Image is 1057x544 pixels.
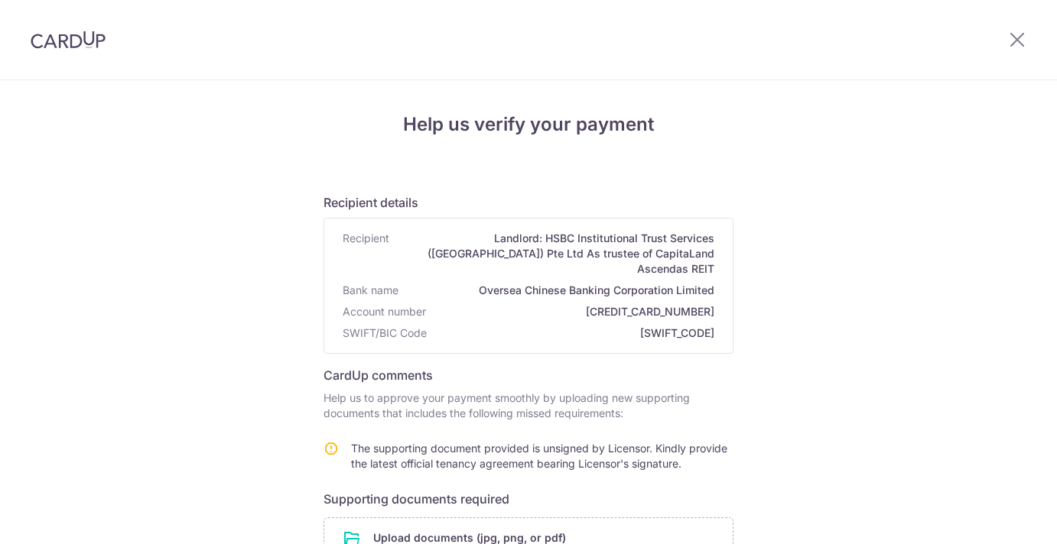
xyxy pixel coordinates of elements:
span: Recipient [343,231,389,277]
span: Oversea Chinese Banking Corporation Limited [405,283,714,298]
h6: CardUp comments [324,366,733,384]
p: Help us to approve your payment smoothly by uploading new supporting documents that includes the ... [324,390,733,421]
h6: Supporting documents required [324,490,733,508]
span: Landlord: HSBC Institutional Trust Services ([GEOGRAPHIC_DATA]) Pte Ltd As trustee of CapitaLand ... [395,231,714,277]
span: The supporting document provided is unsigned by Licensor. Kindly provide the latest official tena... [351,442,727,470]
img: CardUp [31,31,106,49]
h4: Help us verify your payment [324,111,733,138]
span: Bank name [343,283,398,298]
span: SWIFT/BIC Code [343,325,427,341]
span: [CREDIT_CARD_NUMBER] [432,304,714,319]
h6: Recipient details [324,193,733,212]
span: Account number [343,304,426,319]
span: [SWIFT_CODE] [433,325,714,341]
